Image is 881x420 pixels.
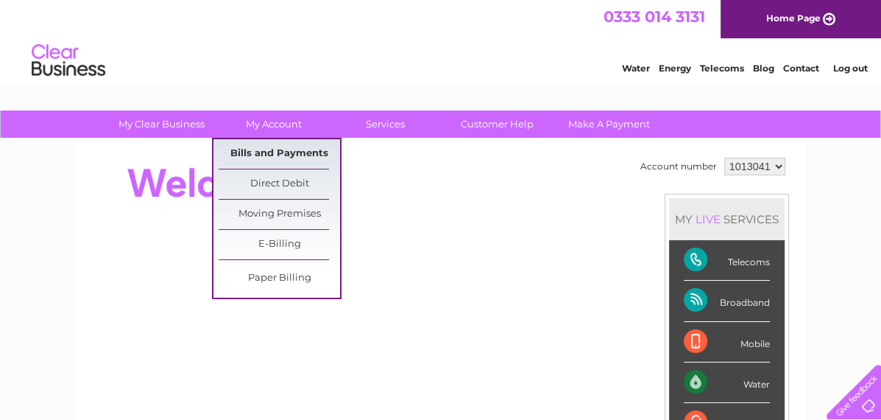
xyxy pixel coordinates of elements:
a: Customer Help [436,111,558,138]
a: Paper Billing [219,264,340,293]
a: Make A Payment [548,111,670,138]
div: Clear Business is a trading name of Verastar Limited (registered in [GEOGRAPHIC_DATA] No. 3667643... [93,8,789,71]
a: Direct Debit [219,169,340,199]
div: Telecoms [684,240,770,281]
div: LIVE [693,212,723,226]
a: Water [622,63,650,74]
a: My Clear Business [101,111,222,138]
div: Water [684,363,770,403]
a: Contact [783,63,819,74]
a: E-Billing [219,230,340,259]
div: Broadband [684,281,770,321]
a: Moving Premises [219,200,340,229]
a: Energy [659,63,691,74]
a: Blog [753,63,774,74]
a: Services [325,111,446,138]
div: MY SERVICES [669,198,785,240]
a: 0333 014 3131 [604,7,705,26]
a: Telecoms [700,63,744,74]
a: Bills and Payments [219,139,340,169]
div: Mobile [684,322,770,363]
a: My Account [213,111,334,138]
a: Log out [832,63,867,74]
td: Account number [637,154,721,179]
img: logo.png [31,38,106,83]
